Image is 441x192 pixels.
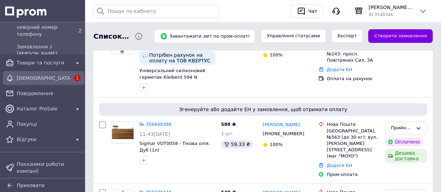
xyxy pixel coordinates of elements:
button: Чат [291,4,323,18]
span: Повідомлення [17,90,82,97]
span: 100% [269,52,282,57]
span: Список замовлень [93,31,129,41]
a: Додати ЕН [327,163,352,168]
span: 588 ₴ [221,122,236,127]
div: Оплата на рахунок [327,76,379,82]
span: Каталог ProSale [17,105,70,112]
span: 1 шт. [221,131,234,136]
span: Згенеруйте або додайте ЕН у замовлення, щоб отримати оплату [102,106,424,113]
span: Потрібен рахунок на оплату на ТОВ КВЕРТУС 41112077, рахунок можна в вайбер надіслати [149,52,213,63]
span: 2 [78,28,82,33]
a: Додати ЕН [327,67,352,72]
span: 100% [269,142,282,147]
a: Sigmar VOT0058 - Тікова олія. Дуб (1л) [139,141,210,153]
button: Завантажити звіт по пром-оплаті [154,29,255,43]
div: [GEOGRAPHIC_DATA] ([GEOGRAPHIC_DATA].), №243: просп. Повітряних Сил, 3А [327,38,379,64]
div: [GEOGRAPHIC_DATA], №563 (до 30 кг): вул. [PERSON_NAME][STREET_ADDRESS] (маг."MOYO") [327,128,379,160]
span: Замовлення з [PERSON_NAME] [17,43,82,57]
a: [PERSON_NAME] [263,122,300,128]
span: Товари та послуги [17,59,70,66]
span: [DEMOGRAPHIC_DATA] [17,75,70,82]
span: Відгуки [17,136,70,143]
button: Експорт [332,29,363,43]
div: Дешева доставка [385,149,427,163]
div: Прийнято [391,124,413,132]
a: Фото товару [112,121,134,144]
img: :speech_balloon: [142,52,148,58]
button: Управління статусами [261,29,326,43]
span: Покупці [17,121,82,128]
span: Показники роботи компанії [17,161,82,175]
span: невірний номер телефону [17,24,68,38]
a: Створити замовлення [368,29,433,43]
input: Пошук по кабінету [93,4,219,18]
div: Пром-оплата [327,171,379,178]
a: № 356848386 [139,122,172,127]
span: Приховати [17,183,44,188]
span: 11:43[DATE] [139,131,170,137]
img: Фото товару [112,125,134,140]
span: 1 [74,75,81,81]
span: ID: 3540346 [368,12,393,17]
div: Чат [307,6,319,16]
div: Нова Пошта [327,121,379,128]
div: 59.33 ₴ [221,140,253,148]
div: Оплачено [385,138,423,146]
a: Універсальний силіконовий герметик Kleiberit 594 N Suprasil (нейтральний), без запаху, для зовніш... [139,68,205,99]
span: [PERSON_NAME], м. [GEOGRAPHIC_DATA] [368,4,413,11]
span: [PHONE_NUMBER] [263,131,304,136]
